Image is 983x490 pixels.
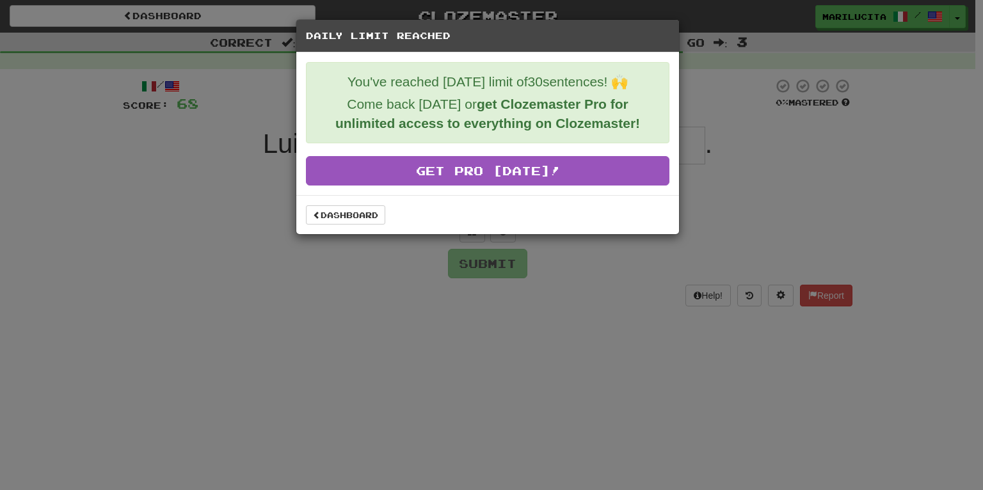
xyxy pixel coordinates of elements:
[316,95,659,133] p: Come back [DATE] or
[306,29,669,42] h5: Daily Limit Reached
[306,156,669,186] a: Get Pro [DATE]!
[306,205,385,225] a: Dashboard
[335,97,640,130] strong: get Clozemaster Pro for unlimited access to everything on Clozemaster!
[316,72,659,91] p: You've reached [DATE] limit of 30 sentences! 🙌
